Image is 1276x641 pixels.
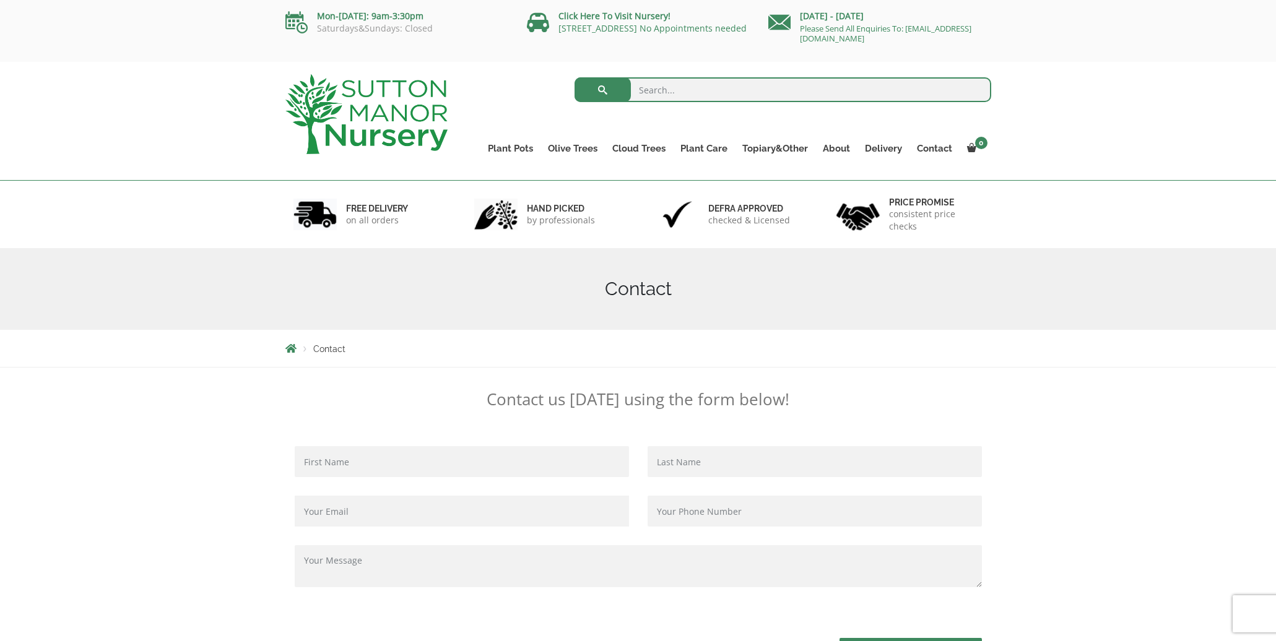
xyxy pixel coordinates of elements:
[836,196,880,233] img: 4.jpg
[656,199,699,230] img: 3.jpg
[313,344,345,354] span: Contact
[346,203,408,214] h6: FREE DELIVERY
[527,214,595,226] p: by professionals
[648,496,982,527] input: Your Phone Number
[648,446,982,477] input: Last Name
[285,74,448,154] img: logo
[889,197,983,208] h6: Price promise
[960,140,991,157] a: 0
[474,199,518,230] img: 2.jpg
[285,389,991,409] p: Contact us [DATE] using the form below!
[605,140,673,157] a: Cloud Trees
[480,140,540,157] a: Plant Pots
[285,343,991,353] nav: Breadcrumbs
[975,137,987,149] span: 0
[735,140,815,157] a: Topiary&Other
[558,22,747,34] a: [STREET_ADDRESS] No Appointments needed
[285,9,508,24] p: Mon-[DATE]: 9am-3:30pm
[800,23,971,44] a: Please Send All Enquiries To: [EMAIL_ADDRESS][DOMAIN_NAME]
[558,10,671,22] a: Click Here To Visit Nursery!
[673,140,735,157] a: Plant Care
[295,446,629,477] input: First Name
[857,140,909,157] a: Delivery
[293,199,337,230] img: 1.jpg
[527,203,595,214] h6: hand picked
[575,77,991,102] input: Search...
[540,140,605,157] a: Olive Trees
[708,203,790,214] h6: Defra approved
[815,140,857,157] a: About
[889,208,983,233] p: consistent price checks
[295,496,629,527] input: Your Email
[909,140,960,157] a: Contact
[708,214,790,226] p: checked & Licensed
[285,278,991,300] h1: Contact
[285,24,508,33] p: Saturdays&Sundays: Closed
[346,214,408,226] p: on all orders
[768,9,991,24] p: [DATE] - [DATE]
